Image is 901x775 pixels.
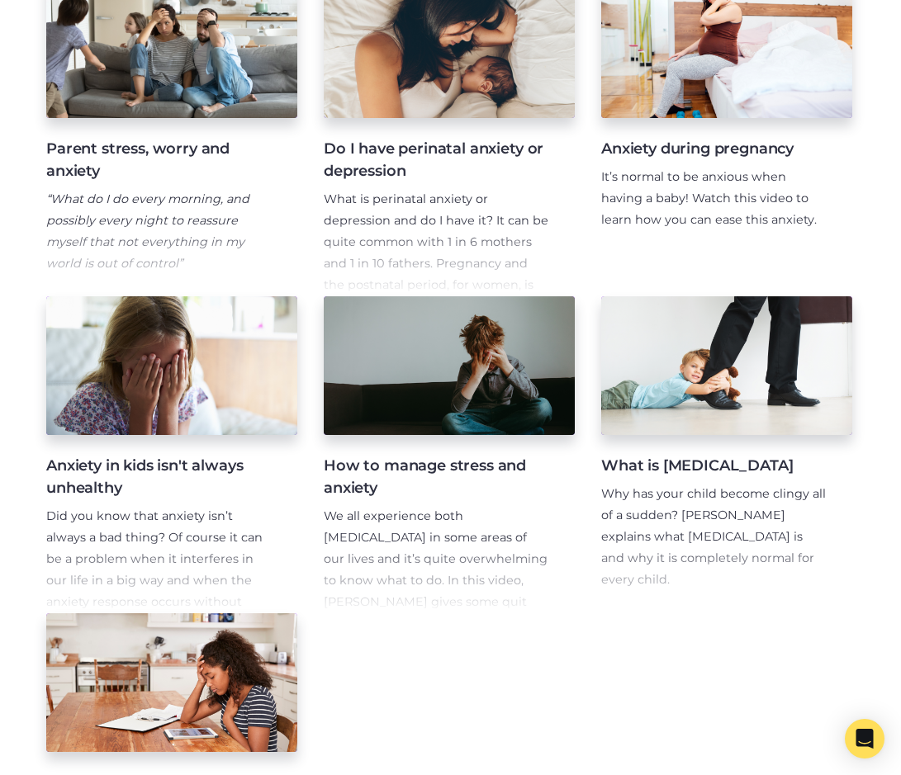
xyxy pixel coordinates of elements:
[601,169,817,227] span: It’s normal to be anxious when having a baby! Watch this video to learn how you can ease this anx...
[46,295,271,423] p: ParentTV expert, [PERSON_NAME] talks about parent stress and worry and provides tips of ways we c...
[601,455,826,477] h4: What is [MEDICAL_DATA]
[324,455,548,499] h4: How to manage stress and anxiety
[324,296,575,613] a: How to manage stress and anxiety We all experience both [MEDICAL_DATA] in some areas of our lives...
[46,296,297,613] a: Anxiety in kids isn't always unhealthy Did you know that anxiety isn’t always a bad thing? Of cou...
[324,506,548,655] p: We all experience both [MEDICAL_DATA] in some areas of our lives and it’s quite overwhelming to k...
[46,455,271,499] h4: Anxiety in kids isn't always unhealthy
[46,138,271,182] h4: Parent stress, worry and anxiety
[845,719,884,758] div: Open Intercom Messenger
[601,296,852,613] a: What is [MEDICAL_DATA] Why has your child become clingy all of a sudden? [PERSON_NAME] explains w...
[324,189,548,446] p: What is perinatal anxiety or depression and do I have it? It can be quite common with 1 in 6 moth...
[601,138,826,160] h4: Anxiety during pregnancy
[46,191,249,271] em: “What do I do every morning, and possibly every night to reassure myself that not everything in m...
[601,486,826,587] span: Why has your child become clingy all of a sudden? [PERSON_NAME] explains what [MEDICAL_DATA] is a...
[324,138,548,182] h4: Do I have perinatal anxiety or depression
